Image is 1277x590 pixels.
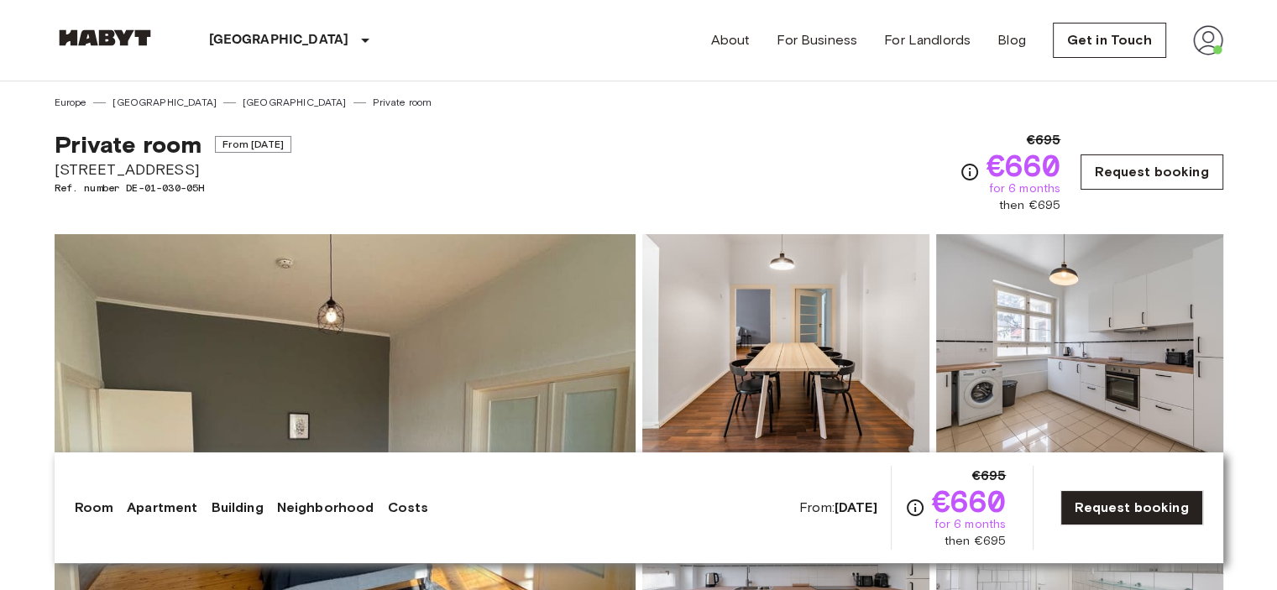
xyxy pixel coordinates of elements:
span: for 6 months [988,180,1060,197]
img: avatar [1193,25,1223,55]
span: €660 [932,486,1007,516]
a: [GEOGRAPHIC_DATA] [243,95,347,110]
span: for 6 months [934,516,1006,533]
svg: Check cost overview for full price breakdown. Please note that discounts apply to new joiners onl... [960,162,980,182]
a: Room [75,498,114,518]
a: For Business [777,30,857,50]
span: €660 [987,150,1061,180]
a: Request booking [1060,490,1202,525]
a: Private room [373,95,432,110]
a: Building [211,498,263,518]
img: Habyt [55,29,155,46]
span: From: [799,499,877,517]
a: [GEOGRAPHIC_DATA] [113,95,217,110]
span: Ref. number DE-01-030-05H [55,180,291,196]
a: About [711,30,751,50]
span: then €695 [945,533,1006,550]
span: [STREET_ADDRESS] [55,159,291,180]
a: Request booking [1081,154,1222,190]
span: €695 [972,466,1007,486]
a: Neighborhood [277,498,374,518]
b: [DATE] [835,499,877,515]
a: Costs [387,498,428,518]
img: Picture of unit DE-01-030-05H [936,234,1223,454]
img: Picture of unit DE-01-030-05H [642,234,929,454]
span: From [DATE] [215,136,291,153]
svg: Check cost overview for full price breakdown. Please note that discounts apply to new joiners onl... [905,498,925,518]
span: then €695 [999,197,1060,214]
a: Europe [55,95,87,110]
span: €695 [1027,130,1061,150]
span: Private room [55,130,202,159]
a: Get in Touch [1053,23,1166,58]
p: [GEOGRAPHIC_DATA] [209,30,349,50]
a: For Landlords [884,30,971,50]
a: Blog [997,30,1026,50]
a: Apartment [127,498,197,518]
